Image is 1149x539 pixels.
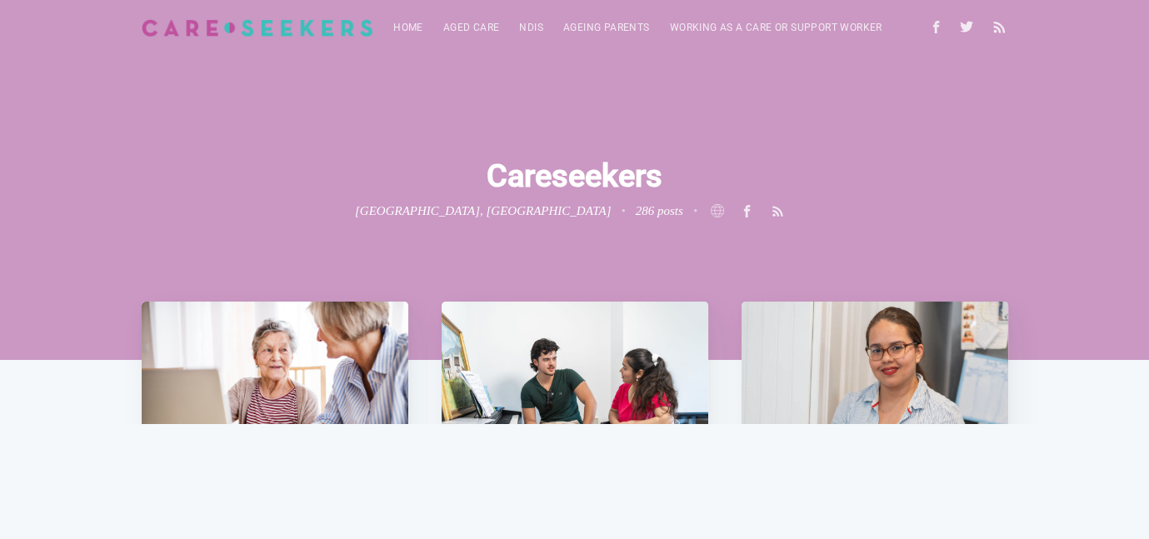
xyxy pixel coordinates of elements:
img: Careseekers [142,19,374,37]
a: Ageing parents [553,12,660,44]
div: [GEOGRAPHIC_DATA], [GEOGRAPHIC_DATA] [355,201,636,221]
span: NDIS Support [462,489,687,501]
span: • [693,201,697,221]
a: Home [383,12,433,44]
a: Aged Care [433,12,510,44]
a: Working as a care or support worker [660,12,892,44]
h1: Careseekers [187,158,962,195]
div: 286 posts [636,201,707,221]
a: NDIS [509,12,553,44]
span: • [621,201,625,221]
span: careseekers [762,489,987,501]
